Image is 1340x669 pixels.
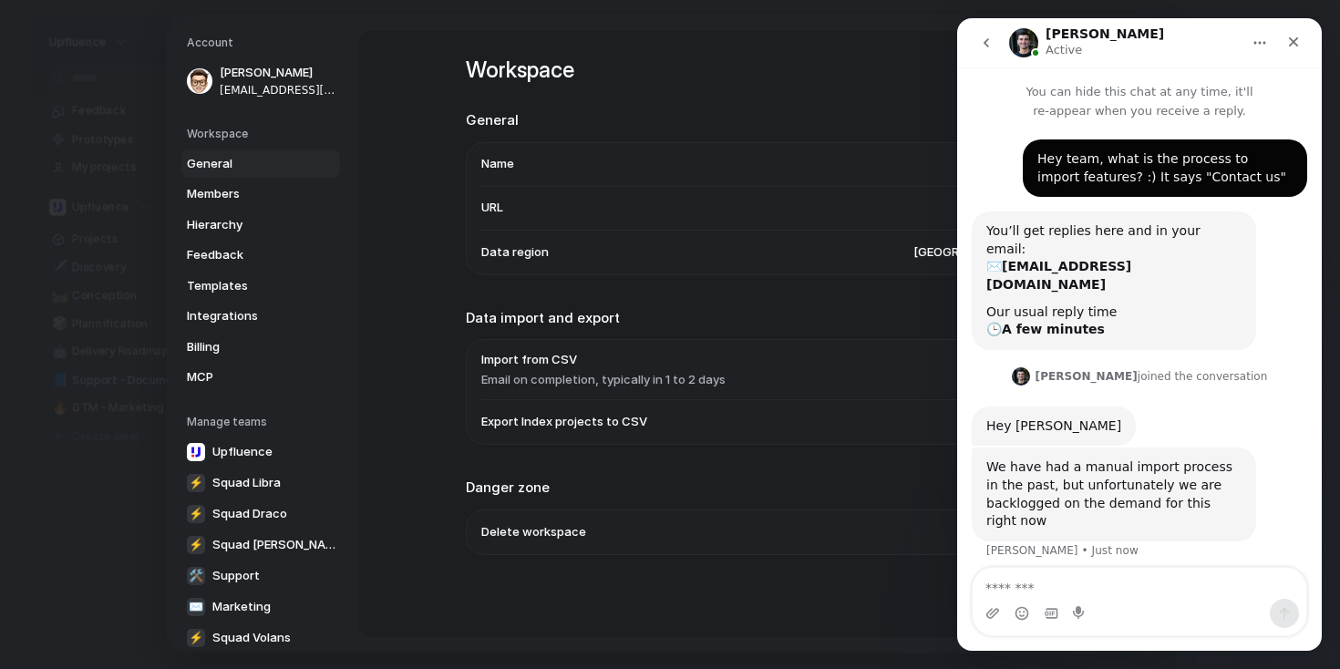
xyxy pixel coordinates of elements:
[181,623,345,653] a: ⚡Squad Volans
[957,18,1322,651] iframe: Intercom live chat
[913,243,1034,262] span: [GEOGRAPHIC_DATA]
[466,478,1049,499] h2: Danger zone
[481,156,514,174] span: Name
[466,110,1049,131] h2: General
[187,629,205,647] div: ⚡
[481,200,503,218] span: URL
[212,629,291,647] span: Squad Volans
[481,414,647,432] span: Export Index projects to CSV
[466,54,1049,87] h1: Workspace
[466,308,1049,329] h2: Data import and export
[481,371,726,389] span: Email on completion, typically in 1 to 2 days
[481,243,549,262] span: Data region
[481,351,726,369] span: Import from CSV
[481,523,586,541] span: Delete workspace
